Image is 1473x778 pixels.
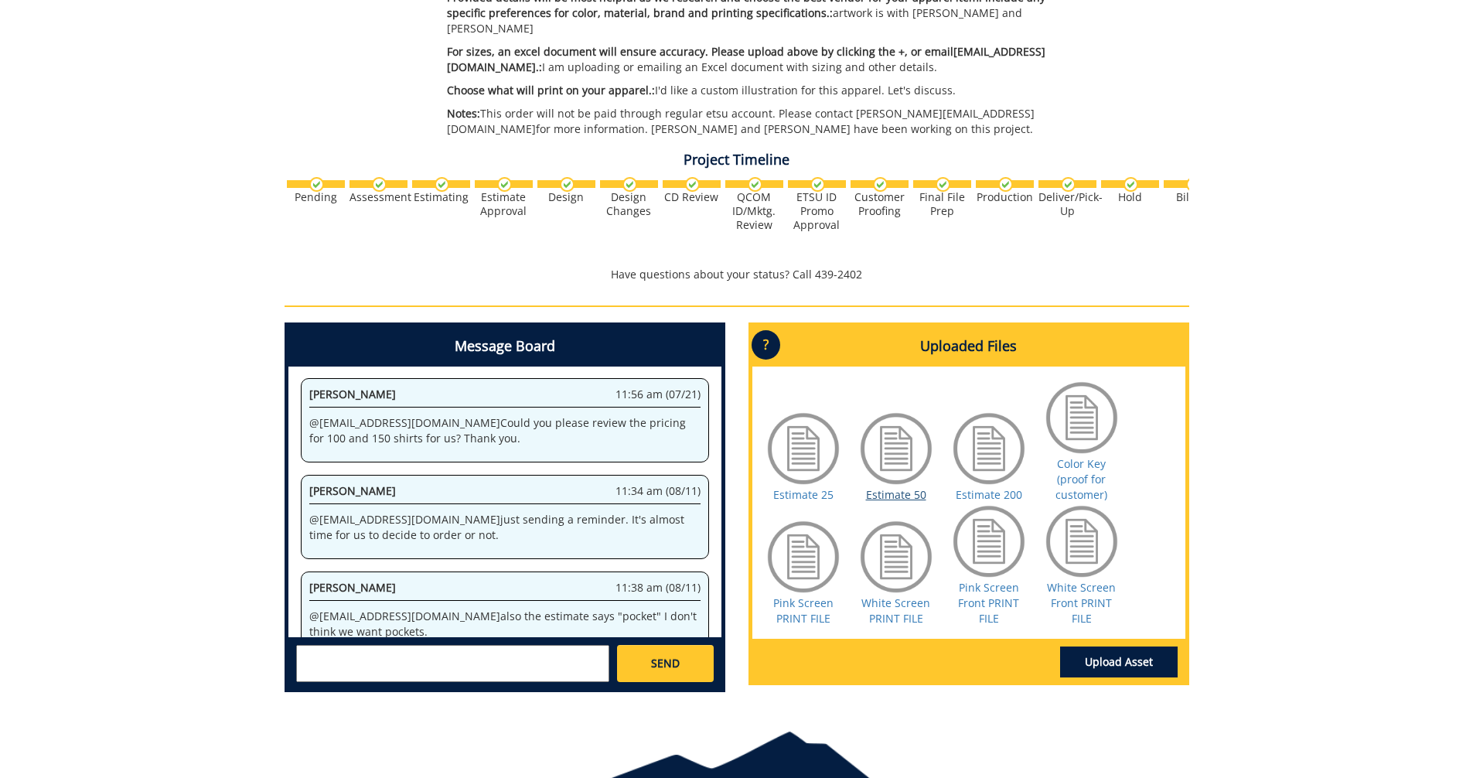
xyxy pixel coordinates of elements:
div: Hold [1101,190,1159,204]
img: checkmark [497,177,512,192]
a: Estimate 50 [866,487,926,502]
h4: Project Timeline [285,152,1189,168]
div: Deliver/Pick-Up [1038,190,1096,218]
div: Estimate Approval [475,190,533,218]
p: I'd like a custom illustration for this apparel. Let's discuss. [447,83,1052,98]
h4: Message Board [288,326,721,367]
img: checkmark [873,177,888,192]
p: @ [EMAIL_ADDRESS][DOMAIN_NAME] Could you please review the pricing for 100 and 150 shirts for us?... [309,415,701,446]
a: Pink Screen PRINT FILE [773,595,834,626]
div: ETSU ID Promo Approval [788,190,846,232]
div: Design Changes [600,190,658,218]
div: Production [976,190,1034,204]
a: White Screen PRINT FILE [861,595,930,626]
div: Billing [1164,190,1222,204]
div: Estimating [412,190,470,204]
span: Notes: [447,106,480,121]
div: Pending [287,190,345,204]
div: Customer Proofing [851,190,909,218]
img: checkmark [1186,177,1201,192]
span: 11:34 am (08/11) [615,483,701,499]
a: White Screen Front PRINT FILE [1047,580,1116,626]
p: Have questions about your status? Call 439-2402 [285,267,1189,282]
a: Color Key (proof for customer) [1055,456,1107,502]
p: @ [EMAIL_ADDRESS][DOMAIN_NAME] just sending a reminder. It's almost time for us to decide to orde... [309,512,701,543]
div: Design [537,190,595,204]
a: SEND [617,645,713,682]
a: Estimate 200 [956,487,1022,502]
img: checkmark [1061,177,1076,192]
img: checkmark [309,177,324,192]
p: This order will not be paid through regular etsu account. Please contact [PERSON_NAME] [EMAIL_ADD... [447,106,1052,137]
span: 11:38 am (08/11) [615,580,701,595]
a: Upload Asset [1060,647,1178,677]
a: Pink Screen Front PRINT FILE [958,580,1019,626]
img: checkmark [560,177,575,192]
img: checkmark [936,177,950,192]
img: checkmark [998,177,1013,192]
img: checkmark [435,177,449,192]
div: Assessment [349,190,407,204]
span: SEND [651,656,680,671]
img: checkmark [685,177,700,192]
div: QCOM ID/Mktg. Review [725,190,783,232]
img: checkmark [372,177,387,192]
span: Choose what will print on your apparel.: [447,83,655,97]
p: ? [752,330,780,360]
h4: Uploaded Files [752,326,1185,367]
img: checkmark [810,177,825,192]
span: [PERSON_NAME] [309,387,396,401]
span: [PERSON_NAME] [309,580,396,595]
span: For sizes, an excel document will ensure accuracy. Please upload above by clicking the +, or emai... [447,44,1045,74]
div: Final File Prep [913,190,971,218]
img: checkmark [622,177,637,192]
textarea: messageToSend [296,645,609,682]
div: CD Review [663,190,721,204]
p: I am uploading or emailing an Excel document with sizing and other details. [447,44,1052,75]
img: checkmark [748,177,762,192]
p: @ [EMAIL_ADDRESS][DOMAIN_NAME] also the estimate says "pocket" I don't think we want pockets. [309,609,701,640]
span: [PERSON_NAME] [309,483,396,498]
a: Estimate 25 [773,487,834,502]
span: 11:56 am (07/21) [615,387,701,402]
img: checkmark [1124,177,1138,192]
